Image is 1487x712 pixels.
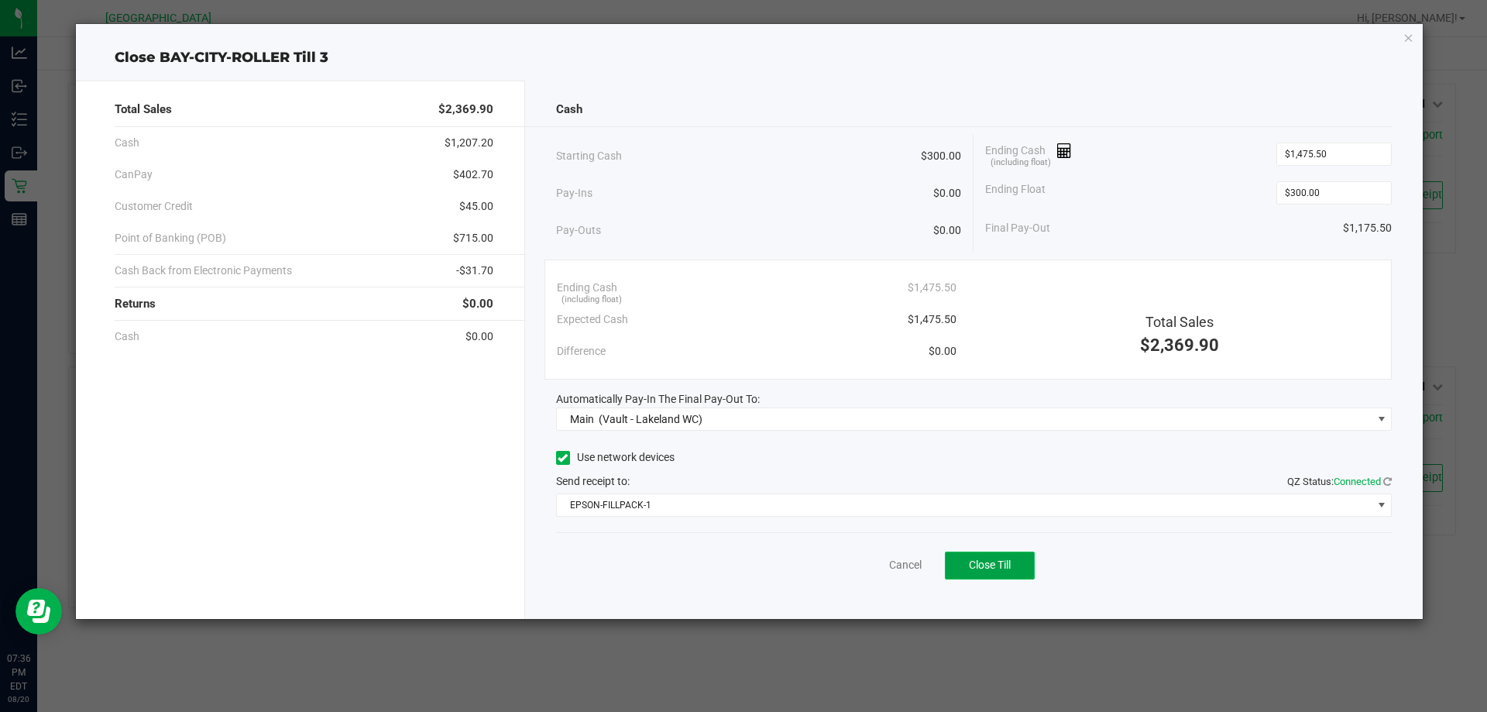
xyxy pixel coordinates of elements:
[556,449,675,466] label: Use network devices
[115,263,292,279] span: Cash Back from Electronic Payments
[76,47,1423,68] div: Close BAY-CITY-ROLLER Till 3
[561,294,622,307] span: (including float)
[908,311,956,328] span: $1,475.50
[438,101,493,119] span: $2,369.90
[115,135,139,151] span: Cash
[445,135,493,151] span: $1,207.20
[556,475,630,487] span: Send receipt to:
[465,328,493,345] span: $0.00
[453,167,493,183] span: $402.70
[985,181,1046,205] span: Ending Float
[557,494,1372,516] span: EPSON-FILLPACK-1
[115,167,153,183] span: CanPay
[15,588,62,635] iframe: Resource center
[1287,476,1392,487] span: QZ Status:
[556,148,622,164] span: Starting Cash
[933,185,961,201] span: $0.00
[556,393,760,405] span: Automatically Pay-In The Final Pay-Out To:
[459,198,493,215] span: $45.00
[969,559,1011,571] span: Close Till
[985,220,1050,236] span: Final Pay-Out
[462,295,493,313] span: $0.00
[1343,220,1392,236] span: $1,175.50
[1145,314,1214,330] span: Total Sales
[115,287,493,321] div: Returns
[115,230,226,246] span: Point of Banking (POB)
[115,328,139,345] span: Cash
[115,101,172,119] span: Total Sales
[557,280,617,296] span: Ending Cash
[557,311,628,328] span: Expected Cash
[556,222,601,239] span: Pay-Outs
[556,185,592,201] span: Pay-Ins
[115,198,193,215] span: Customer Credit
[557,343,606,359] span: Difference
[921,148,961,164] span: $300.00
[945,552,1035,580] button: Close Till
[570,413,594,425] span: Main
[453,230,493,246] span: $715.00
[933,222,961,239] span: $0.00
[889,557,922,573] a: Cancel
[929,343,956,359] span: $0.00
[1140,335,1219,355] span: $2,369.90
[1334,476,1381,487] span: Connected
[908,280,956,296] span: $1,475.50
[991,157,1051,170] span: (including float)
[456,263,493,279] span: -$31.70
[985,143,1072,166] span: Ending Cash
[556,101,582,119] span: Cash
[599,413,702,425] span: (Vault - Lakeland WC)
